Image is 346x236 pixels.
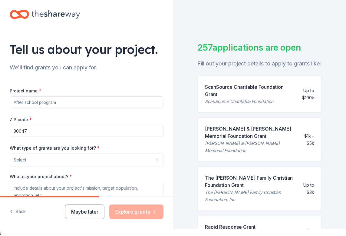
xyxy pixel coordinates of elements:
div: The [PERSON_NAME] Family Christian Foundation, Inc. [205,189,295,203]
label: Project name [10,88,41,94]
div: We'll find grants you can apply for. [10,63,163,72]
div: Up to $3k [300,181,314,196]
span: Select [14,156,26,164]
button: Back [10,205,26,218]
label: What is your project about? [10,174,72,180]
input: After school program [10,96,163,108]
div: ScanSource Charitable Foundation Grant [205,83,288,98]
input: 12345 (U.S. only) [10,125,163,137]
div: Fill out your project details to apply to grants like: [197,59,322,68]
button: Select [10,154,163,166]
div: [PERSON_NAME] & [PERSON_NAME] Memorial Foundation Grant [205,125,298,140]
button: Maybe later [65,204,104,219]
div: $1k – $5k [302,132,314,147]
div: [PERSON_NAME] & [PERSON_NAME] Memorial Foundation [205,140,298,154]
div: Tell us about your project. [10,41,163,58]
div: The [PERSON_NAME] Family Christian Foundation Grant [205,174,295,189]
div: 257 applications are open [197,41,322,54]
label: What type of grants are you looking for? [10,145,100,151]
div: Up to $100k [292,87,314,101]
div: Up to $5k [295,227,314,234]
label: ZIP code [10,117,32,123]
div: Rapid Response Grant [205,223,262,231]
div: ScanSource Charitable Foundation [205,98,288,105]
